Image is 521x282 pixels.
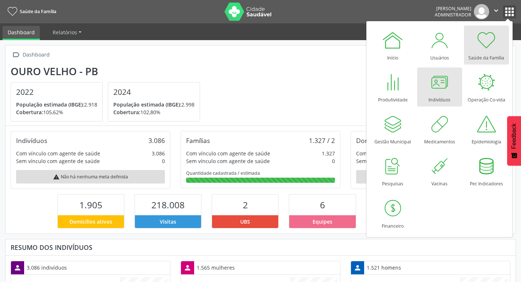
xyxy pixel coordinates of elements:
[464,26,509,65] a: Saúde da Família
[113,109,140,116] span: Cobertura:
[309,136,335,144] div: 1.327 / 2
[16,88,97,97] h4: 2022
[511,123,517,149] span: Feedback
[356,170,505,184] div: Não há nenhuma meta definida
[16,157,100,165] div: Sem vínculo com agente de saúde
[474,4,489,19] img: img
[53,29,77,36] span: Relatórios
[332,157,335,165] div: 0
[11,65,205,77] div: Ouro Velho - PB
[322,150,335,157] div: 1.327
[79,199,102,211] span: 1.905
[16,101,97,108] p: 2.918
[364,261,404,274] div: 1.521 homens
[356,150,440,157] div: Com vínculo com agente de saúde
[113,88,195,97] h4: 2024
[11,243,510,251] div: Resumo dos indivíduos
[53,174,60,180] i: warning
[492,7,500,15] i: 
[5,5,56,18] a: Saúde da Família
[16,170,165,184] div: Não há nenhuma meta definida
[370,194,415,233] a: Financeiro
[417,109,462,148] a: Medicamentos
[186,150,270,157] div: Com vínculo com agente de saúde
[160,218,176,225] span: Visitas
[48,26,87,39] a: Relatórios
[370,109,415,148] a: Gestão Municipal
[16,136,47,144] div: Indivíduos
[11,50,51,60] a:  Dashboard
[356,136,386,144] div: Domicílios
[435,5,471,12] div: [PERSON_NAME]
[464,151,509,190] a: Pec Indicadores
[113,101,181,108] span: População estimada (IBGE):
[186,136,210,144] div: Famílias
[464,67,509,107] a: Operação Co-vida
[464,109,509,148] a: Epidemiologia
[489,4,503,19] button: 
[507,116,521,166] button: Feedback - Mostrar pesquisa
[148,136,165,144] div: 3.086
[417,151,462,190] a: Vacinas
[435,12,471,18] span: Administrador
[152,150,165,157] div: 3.086
[417,26,462,65] a: Usuários
[113,101,195,108] p: 2.998
[356,157,440,165] div: Sem vínculo com agente de saúde
[503,5,516,18] button: apps
[21,50,51,60] div: Dashboard
[417,67,462,107] a: Indivíduos
[370,26,415,65] a: Início
[313,218,332,225] span: Equipes
[184,264,192,272] i: person
[186,157,270,165] div: Sem vínculo com agente de saúde
[370,151,415,190] a: Pesquisas
[16,109,43,116] span: Cobertura:
[320,199,325,211] span: 6
[16,108,97,116] p: 105,62%
[20,8,56,15] span: Saúde da Família
[243,199,248,211] span: 2
[16,101,84,108] span: População estimada (IBGE):
[16,150,100,157] div: Com vínculo com agente de saúde
[24,261,69,274] div: 3.086 indivíduos
[3,26,40,40] a: Dashboard
[162,157,165,165] div: 0
[354,264,362,272] i: person
[151,199,185,211] span: 218.008
[11,50,21,60] i: 
[186,170,335,176] div: Quantidade cadastrada / estimada
[69,218,112,225] span: Domicílios ativos
[370,67,415,107] a: Produtividade
[194,261,237,274] div: 1.565 mulheres
[113,108,195,116] p: 102,80%
[240,218,250,225] span: UBS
